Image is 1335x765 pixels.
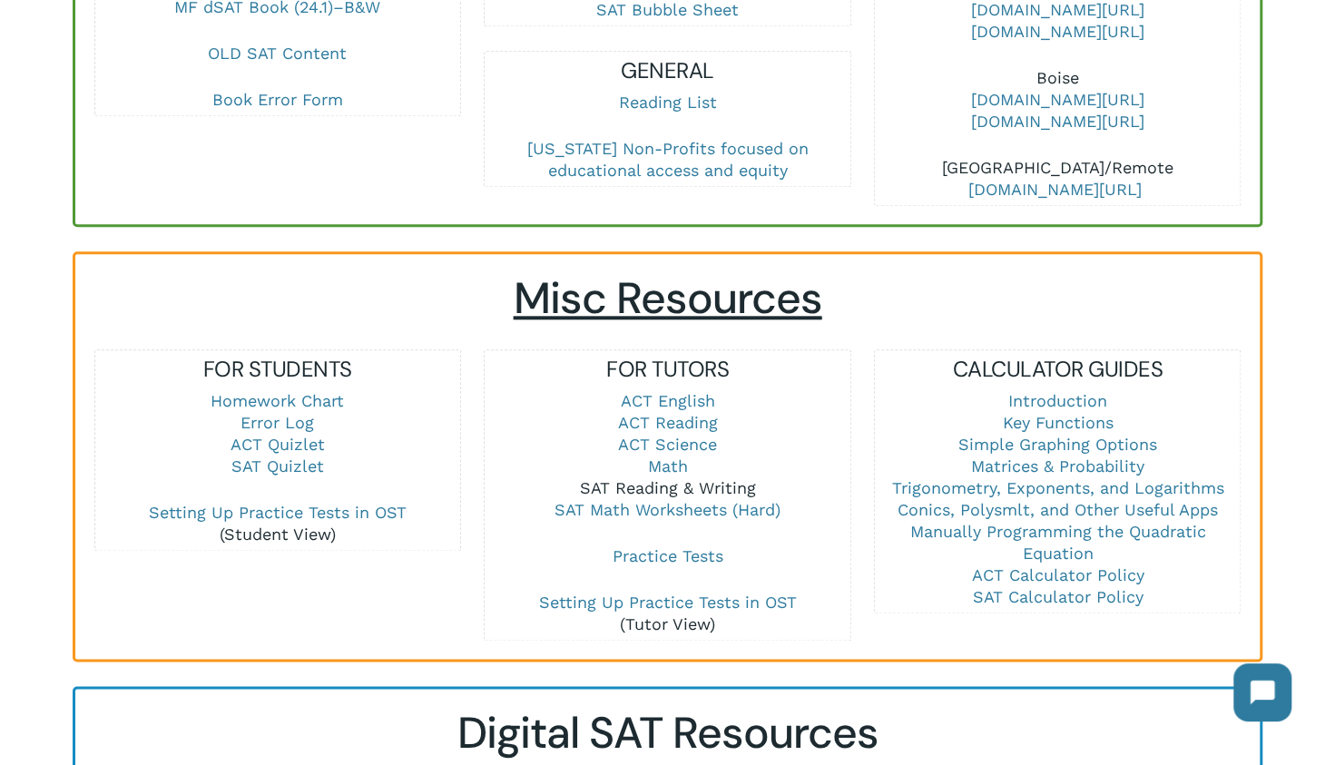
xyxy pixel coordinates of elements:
[514,270,822,327] span: Misc Resources
[612,546,722,565] a: Practice Tests
[240,413,314,432] a: Error Log
[875,157,1240,201] p: [GEOGRAPHIC_DATA]/Remote
[875,355,1240,384] h5: CALCULATOR GUIDES
[971,22,1144,41] a: [DOMAIN_NAME][URL]
[968,180,1142,199] a: [DOMAIN_NAME][URL]
[1008,391,1107,410] a: Introduction
[971,456,1144,476] a: Matrices & Probability
[208,44,347,63] a: OLD SAT Content
[647,456,687,476] a: Math
[231,435,325,454] a: ACT Quizlet
[485,592,849,635] p: (Tutor View)
[1002,413,1113,432] a: Key Functions
[620,391,714,410] a: ACT English
[972,587,1143,606] a: SAT Calculator Policy
[971,112,1144,131] a: [DOMAIN_NAME][URL]
[898,500,1218,519] a: Conics, Polysmlt, and Other Useful Apps
[93,707,1242,760] h2: Digital SAT Resources
[617,413,717,432] a: ACT Reading
[538,593,796,612] a: Setting Up Practice Tests in OST
[618,93,716,112] a: Reading List
[212,90,343,109] a: Book Error Form
[958,435,1157,454] a: Simple Graphing Options
[875,67,1240,157] p: Boise
[485,355,849,384] h5: FOR TUTORS
[231,456,324,476] a: SAT Quizlet
[909,522,1205,563] a: Manually Programming the Quadratic Equation
[485,56,849,85] h5: GENERAL
[971,90,1144,109] a: [DOMAIN_NAME][URL]
[618,435,717,454] a: ACT Science
[211,391,344,410] a: Homework Chart
[95,355,460,384] h5: FOR STUDENTS
[95,502,460,545] p: (Student View)
[149,503,407,522] a: Setting Up Practice Tests in OST
[1215,645,1310,740] iframe: Chatbot
[526,139,808,180] a: [US_STATE] Non-Profits focused on educational access and equity
[555,500,780,519] a: SAT Math Worksheets (Hard)
[579,478,755,497] a: SAT Reading & Writing
[971,565,1144,584] a: ACT Calculator Policy
[891,478,1223,497] a: Trigonometry, Exponents, and Logarithms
